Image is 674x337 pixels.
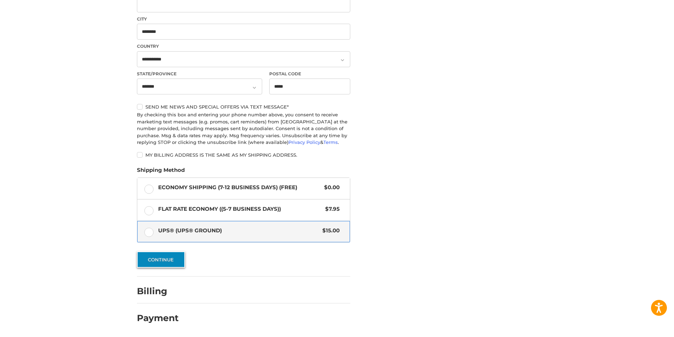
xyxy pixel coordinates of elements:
label: Country [137,43,350,50]
label: Postal Code [269,71,351,77]
label: City [137,16,350,22]
h2: Billing [137,286,178,297]
span: UPS® (UPS® Ground) [158,227,319,235]
a: Terms [323,139,338,145]
button: Continue [137,251,185,268]
span: Economy Shipping (7-12 Business Days) (Free) [158,184,321,192]
span: $15.00 [319,227,340,235]
div: By checking this box and entering your phone number above, you consent to receive marketing text ... [137,111,350,146]
a: Privacy Policy [288,139,320,145]
h2: Payment [137,313,179,324]
label: State/Province [137,71,262,77]
label: Send me news and special offers via text message* [137,104,350,110]
label: My billing address is the same as my shipping address. [137,152,350,158]
span: $7.95 [322,205,340,213]
span: Flat Rate Economy ((5-7 Business Days)) [158,205,322,213]
legend: Shipping Method [137,166,185,178]
span: $0.00 [321,184,340,192]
